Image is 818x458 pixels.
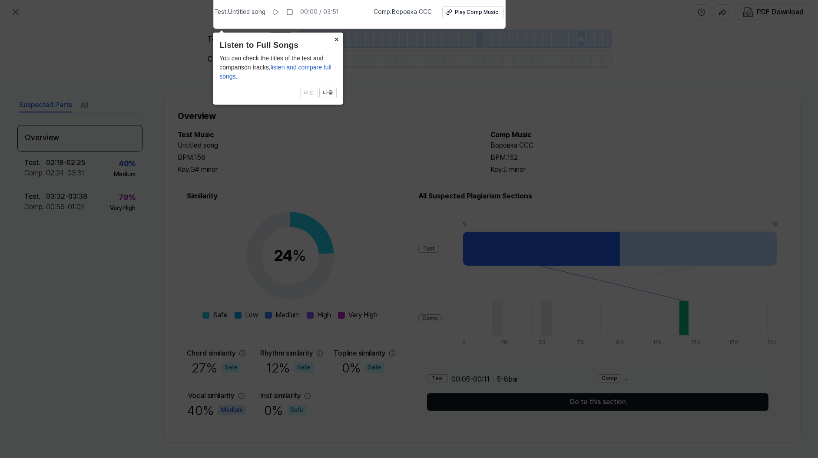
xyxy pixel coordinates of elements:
header: Listen to Full Songs [219,39,337,52]
span: Comp . Воровка ССС [374,8,432,16]
button: Close [329,33,343,45]
div: You can check the titles of the test and comparison tracks, [219,54,337,81]
button: 다음 [319,88,337,98]
span: listen and compare full songs. [219,64,331,80]
span: Test . Untitled song [214,8,265,16]
div: Play Comp Music [455,9,498,16]
div: 00:00 / 03:51 [300,8,339,16]
button: Play Comp Music [442,6,504,18]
